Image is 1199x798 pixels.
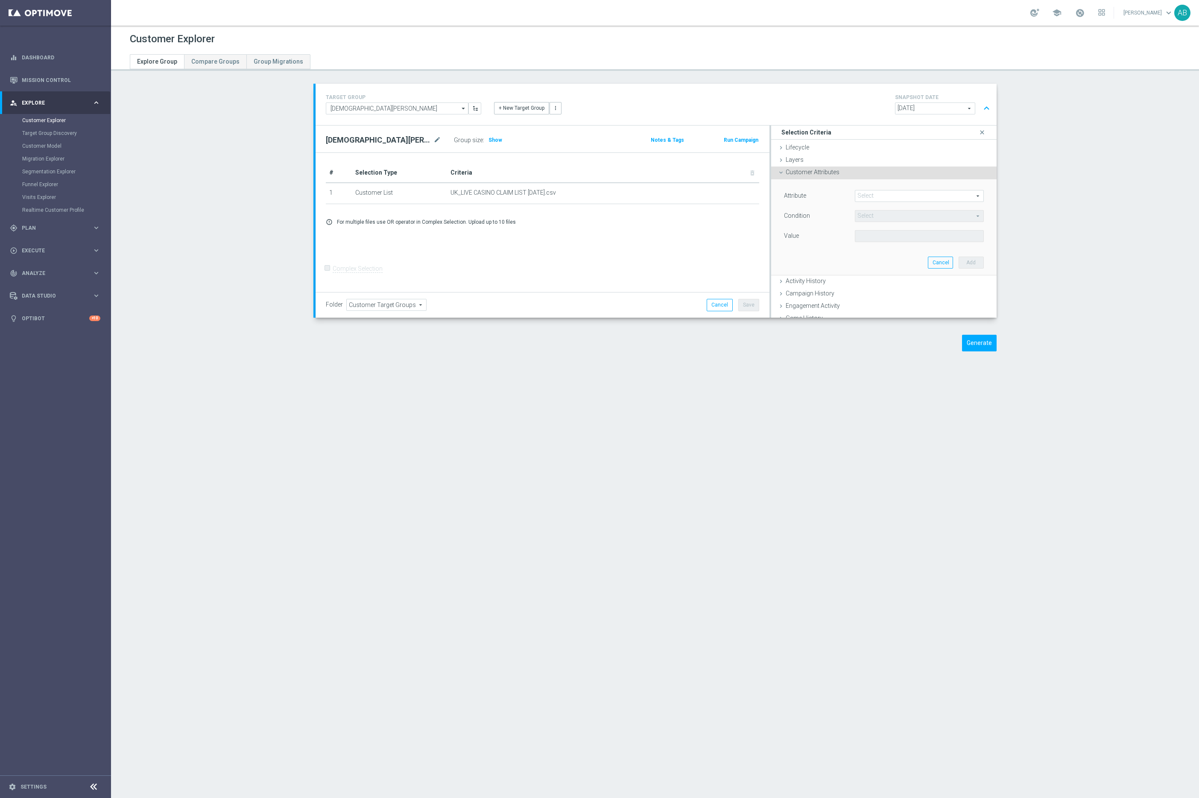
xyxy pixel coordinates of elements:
span: Plan [22,225,92,231]
button: Data Studio keyboard_arrow_right [9,292,101,299]
div: Visits Explorer [22,191,110,204]
div: Data Studio [10,292,92,300]
label: Folder [326,301,343,308]
div: Migration Explorer [22,152,110,165]
i: keyboard_arrow_right [92,99,100,107]
div: Funnel Explorer [22,178,110,191]
ul: Tabs [130,54,310,69]
button: equalizer Dashboard [9,54,101,61]
label: : [483,137,484,144]
a: Customer Explorer [22,117,89,124]
div: Explore [10,99,92,107]
i: play_circle_outline [10,247,18,254]
button: + New Target Group [494,102,549,114]
th: # [326,163,352,183]
a: Optibot [22,307,89,330]
span: Explore [22,100,92,105]
span: Compare Groups [191,58,240,65]
a: Dashboard [22,46,100,69]
a: Settings [20,784,47,789]
a: [PERSON_NAME]keyboard_arrow_down [1123,6,1174,19]
div: Segmentation Explorer [22,165,110,178]
a: Visits Explorer [22,194,89,201]
span: Customer Attributes [786,169,839,175]
div: lightbulb Optibot +10 [9,315,101,322]
i: equalizer [10,54,18,61]
div: Execute [10,247,92,254]
button: Add [959,257,984,269]
i: close [978,127,986,138]
a: Segmentation Explorer [22,168,89,175]
button: person_search Explore keyboard_arrow_right [9,99,101,106]
h4: SNAPSHOT DATE [895,94,993,100]
button: Notes & Tags [650,135,685,145]
button: play_circle_outline Execute keyboard_arrow_right [9,247,101,254]
input: Select Existing or Create New [326,102,468,114]
span: UK_LIVE CASINO CLAIM LIST [DATE].csv [450,189,556,196]
h3: Selection Criteria [781,129,831,136]
button: Cancel [928,257,953,269]
span: Layers [786,156,804,163]
p: For multiple files use OR operator in Complex Selection. Upload up to 10 files [337,219,516,225]
span: Campaign History [786,290,834,297]
div: Mission Control [10,69,100,91]
div: +10 [89,316,100,321]
td: 1 [326,183,352,204]
span: Activity History [786,278,826,284]
h4: TARGET GROUP [326,94,481,100]
h1: Customer Explorer [130,33,215,45]
div: Optibot [10,307,100,330]
span: Explore Group [137,58,177,65]
span: Lifecycle [786,144,809,151]
span: Analyze [22,271,92,276]
button: Generate [962,335,997,351]
a: Funnel Explorer [22,181,89,188]
a: Mission Control [22,69,100,91]
i: arrow_drop_down [459,103,468,114]
span: school [1052,8,1062,18]
button: Run Campaign [723,135,759,145]
i: error_outline [326,219,333,225]
span: Data Studio [22,293,92,298]
span: Criteria [450,169,472,176]
i: keyboard_arrow_right [92,246,100,254]
i: keyboard_arrow_right [92,269,100,277]
i: settings [9,783,16,791]
button: Save [738,299,759,311]
i: keyboard_arrow_right [92,292,100,300]
button: Mission Control [9,77,101,84]
i: lightbulb [10,315,18,322]
div: Target Group Discovery [22,127,110,140]
div: Customer Explorer [22,114,110,127]
label: Value [784,232,799,240]
span: Execute [22,248,92,253]
button: gps_fixed Plan keyboard_arrow_right [9,225,101,231]
a: Migration Explorer [22,155,89,162]
span: Group Migrations [254,58,303,65]
span: Show [488,137,502,143]
button: expand_less [980,100,993,117]
h2: [DEMOGRAPHIC_DATA][PERSON_NAME] [326,135,432,145]
div: track_changes Analyze keyboard_arrow_right [9,270,101,277]
i: mode_edit [433,135,441,145]
div: TARGET GROUP arrow_drop_down + New Target Group more_vert SNAPSHOT DATE arrow_drop_down expand_less [326,92,986,117]
div: Realtime Customer Profile [22,204,110,216]
a: Target Group Discovery [22,130,89,137]
div: AB [1174,5,1190,21]
i: keyboard_arrow_right [92,224,100,232]
i: gps_fixed [10,224,18,232]
div: Dashboard [10,46,100,69]
td: Customer List [352,183,447,204]
lable: Attribute [784,192,806,199]
label: Group size [454,137,483,144]
a: Customer Model [22,143,89,149]
button: Cancel [707,299,733,311]
div: Plan [10,224,92,232]
span: Game History [786,315,823,322]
